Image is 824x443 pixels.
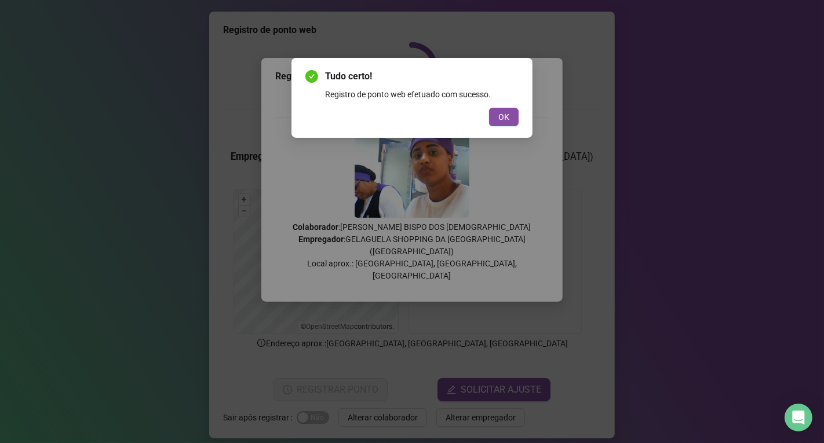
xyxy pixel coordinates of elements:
span: check-circle [305,70,318,83]
div: Open Intercom Messenger [785,404,812,431]
div: Registro de ponto web efetuado com sucesso. [325,88,519,101]
button: OK [489,108,519,126]
span: Tudo certo! [325,69,519,83]
span: OK [498,111,509,123]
